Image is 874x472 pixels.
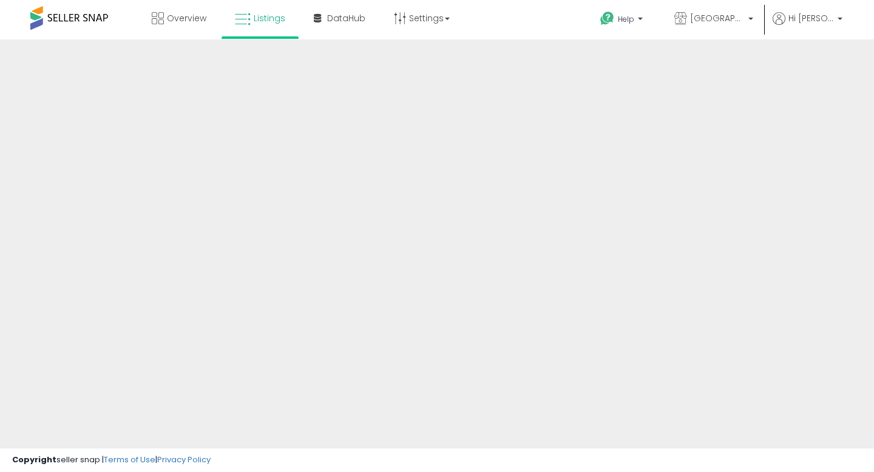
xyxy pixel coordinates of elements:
[327,12,365,24] span: DataHub
[618,14,634,24] span: Help
[600,11,615,26] i: Get Help
[773,12,842,39] a: Hi [PERSON_NAME]
[12,454,211,466] div: seller snap | |
[12,454,56,465] strong: Copyright
[104,454,155,465] a: Terms of Use
[157,454,211,465] a: Privacy Policy
[167,12,206,24] span: Overview
[690,12,745,24] span: [GEOGRAPHIC_DATA]
[591,2,655,39] a: Help
[254,12,285,24] span: Listings
[788,12,834,24] span: Hi [PERSON_NAME]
